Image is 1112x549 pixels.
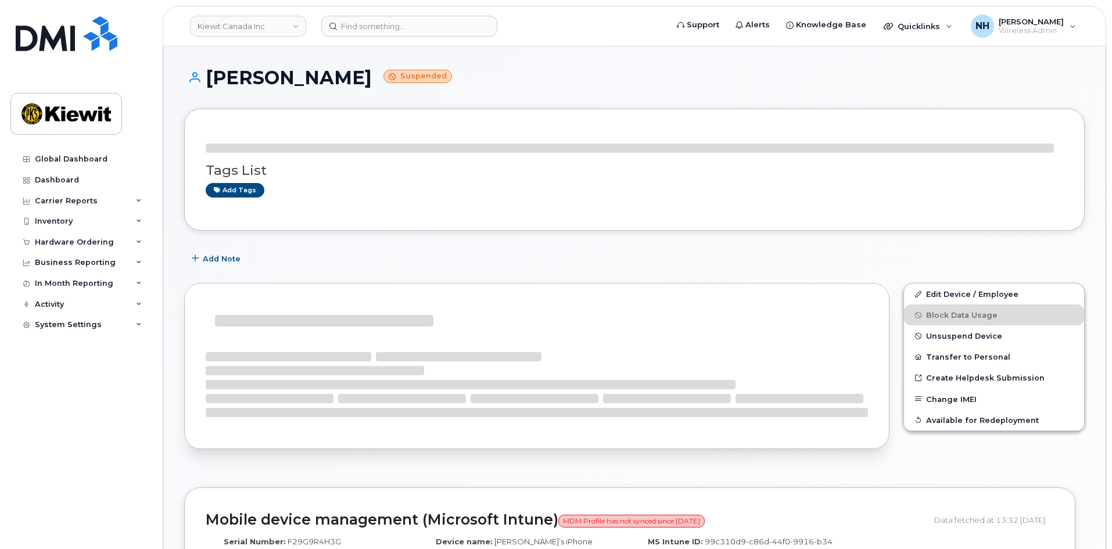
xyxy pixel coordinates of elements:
[558,515,705,528] span: MDM Profile has not synced since [DATE]
[184,67,1085,88] h1: [PERSON_NAME]
[934,509,1054,531] div: Data fetched at 13:32 [DATE]
[904,389,1084,410] button: Change IMEI
[904,284,1084,304] a: Edit Device / Employee
[648,536,703,547] label: MS Intune ID:
[436,536,493,547] label: Device name:
[926,332,1002,340] span: Unsuspend Device
[904,304,1084,325] button: Block Data Usage
[904,325,1084,346] button: Unsuspend Device
[904,367,1084,388] a: Create Helpdesk Submission
[926,415,1039,424] span: Available for Redeployment
[288,537,341,546] span: F29G9R4H3G
[203,253,241,264] span: Add Note
[494,537,593,546] span: [PERSON_NAME]’s iPhone
[904,346,1084,367] button: Transfer to Personal
[206,512,926,528] h2: Mobile device management (Microsoft Intune)
[206,163,1063,178] h3: Tags List
[184,248,250,269] button: Add Note
[206,183,264,198] a: Add tags
[904,410,1084,430] button: Available for Redeployment
[383,70,452,83] small: Suspended
[224,536,286,547] label: Serial Number:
